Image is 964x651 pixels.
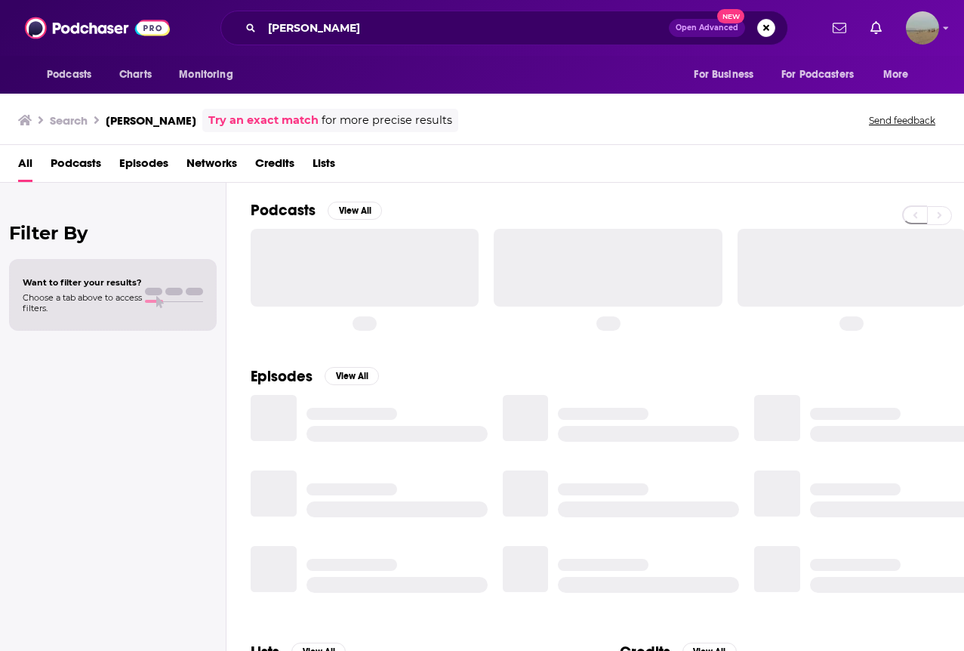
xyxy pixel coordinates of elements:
span: Open Advanced [676,24,738,32]
h2: Episodes [251,367,313,386]
a: Show notifications dropdown [864,15,888,41]
a: Show notifications dropdown [827,15,852,41]
img: User Profile [906,11,939,45]
span: Podcasts [47,64,91,85]
button: open menu [873,60,928,89]
button: Open AdvancedNew [669,19,745,37]
span: Logged in as shenderson [906,11,939,45]
a: All [18,151,32,182]
button: open menu [772,60,876,89]
a: Episodes [119,151,168,182]
a: Charts [109,60,161,89]
button: open menu [36,60,111,89]
span: Choose a tab above to access filters. [23,292,142,313]
span: For Business [694,64,753,85]
h3: [PERSON_NAME] [106,113,196,128]
span: New [717,9,744,23]
span: More [883,64,909,85]
h3: Search [50,113,88,128]
input: Search podcasts, credits, & more... [262,16,669,40]
h2: Podcasts [251,201,316,220]
button: Show profile menu [906,11,939,45]
span: Want to filter your results? [23,277,142,288]
a: Networks [186,151,237,182]
button: open menu [168,60,252,89]
a: Podcasts [51,151,101,182]
a: Credits [255,151,294,182]
button: open menu [683,60,772,89]
div: Search podcasts, credits, & more... [220,11,788,45]
span: For Podcasters [781,64,854,85]
h2: Filter By [9,222,217,244]
img: Podchaser - Follow, Share and Rate Podcasts [25,14,170,42]
a: Try an exact match [208,112,319,129]
span: for more precise results [322,112,452,129]
span: Monitoring [179,64,233,85]
button: Send feedback [864,114,940,127]
span: Charts [119,64,152,85]
a: EpisodesView All [251,367,379,386]
button: View All [328,202,382,220]
button: View All [325,367,379,385]
a: Lists [313,151,335,182]
a: PodcastsView All [251,201,382,220]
